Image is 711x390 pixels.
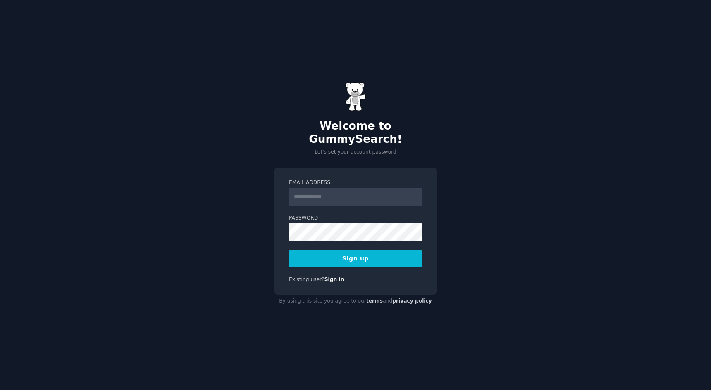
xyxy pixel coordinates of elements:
p: Let's set your account password [274,149,437,156]
label: Email Address [289,179,422,187]
span: Existing user? [289,277,324,282]
button: Sign up [289,250,422,267]
div: By using this site you agree to our and [274,295,437,308]
img: Gummy Bear [345,82,366,111]
label: Password [289,215,422,222]
a: Sign in [324,277,344,282]
a: terms [366,298,383,304]
h2: Welcome to GummySearch! [274,120,437,146]
a: privacy policy [392,298,432,304]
